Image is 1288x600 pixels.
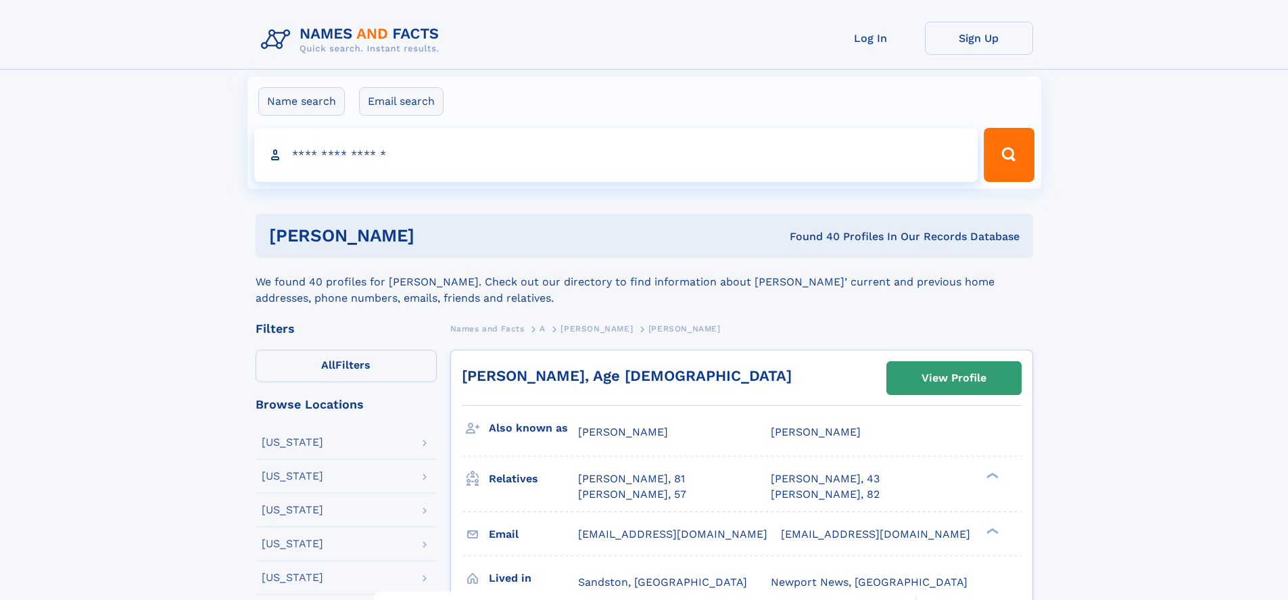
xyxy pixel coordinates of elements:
div: Browse Locations [256,398,437,411]
h1: [PERSON_NAME] [269,227,602,244]
label: Name search [258,87,345,116]
span: [PERSON_NAME] [648,324,721,333]
a: [PERSON_NAME], 57 [578,487,686,502]
div: Found 40 Profiles In Our Records Database [602,229,1020,244]
div: ❯ [983,471,999,480]
label: Filters [256,350,437,382]
a: A [540,320,546,337]
div: ❯ [983,526,999,535]
span: [PERSON_NAME] [578,425,668,438]
div: [US_STATE] [262,471,323,482]
span: [EMAIL_ADDRESS][DOMAIN_NAME] [578,528,767,540]
h3: Relatives [489,467,578,490]
a: [PERSON_NAME], 81 [578,471,685,486]
div: [US_STATE] [262,572,323,583]
button: Search Button [984,128,1034,182]
a: Names and Facts [450,320,525,337]
span: All [321,359,335,371]
a: [PERSON_NAME], 82 [771,487,880,502]
span: A [540,324,546,333]
h3: Lived in [489,567,578,590]
div: [US_STATE] [262,538,323,549]
a: Sign Up [925,22,1033,55]
span: [PERSON_NAME] [560,324,633,333]
div: [US_STATE] [262,505,323,515]
img: Logo Names and Facts [256,22,450,58]
a: [PERSON_NAME], 43 [771,471,880,486]
input: search input [254,128,978,182]
a: Log In [817,22,925,55]
h3: Email [489,523,578,546]
a: [PERSON_NAME] [560,320,633,337]
div: Filters [256,323,437,335]
a: [PERSON_NAME], Age [DEMOGRAPHIC_DATA] [462,367,792,384]
h3: Also known as [489,417,578,440]
span: [PERSON_NAME] [771,425,861,438]
div: We found 40 profiles for [PERSON_NAME]. Check out our directory to find information about [PERSON... [256,258,1033,306]
a: View Profile [887,362,1021,394]
div: [US_STATE] [262,437,323,448]
span: [EMAIL_ADDRESS][DOMAIN_NAME] [781,528,970,540]
span: Newport News, [GEOGRAPHIC_DATA] [771,576,968,589]
label: Email search [359,87,444,116]
span: Sandston, [GEOGRAPHIC_DATA] [578,576,747,589]
div: View Profile [922,363,986,394]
